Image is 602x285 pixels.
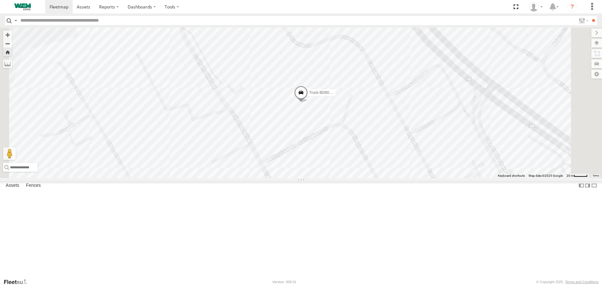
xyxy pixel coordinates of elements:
[591,181,597,190] label: Hide Summary Table
[3,48,12,56] button: Zoom Home
[3,181,22,190] label: Assets
[527,2,545,12] div: Kevin Webb
[13,16,18,25] label: Search Query
[565,280,599,284] a: Terms and Conditions
[567,174,574,177] span: 20 m
[567,2,577,12] i: ?
[593,174,599,177] a: Terms (opens in new tab)
[3,279,32,285] a: Visit our Website
[584,181,591,190] label: Dock Summary Table to the Right
[565,174,589,178] button: Map Scale: 20 m per 40 pixels
[578,181,584,190] label: Dock Summary Table to the Left
[498,174,525,178] button: Keyboard shortcuts
[3,39,12,48] button: Zoom out
[536,280,599,284] div: © Copyright 2025 -
[6,3,39,10] img: WEMCivilLogo.svg
[23,181,44,190] label: Fences
[591,70,602,79] label: Map Settings
[3,147,16,160] button: Drag Pegman onto the map to open Street View
[272,280,296,284] div: Version: 308.01
[529,174,563,177] span: Map data ©2025 Google
[576,16,590,25] label: Search Filter Options
[309,90,335,95] span: Truck-BD80MD
[3,31,12,39] button: Zoom in
[3,59,12,68] label: Measure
